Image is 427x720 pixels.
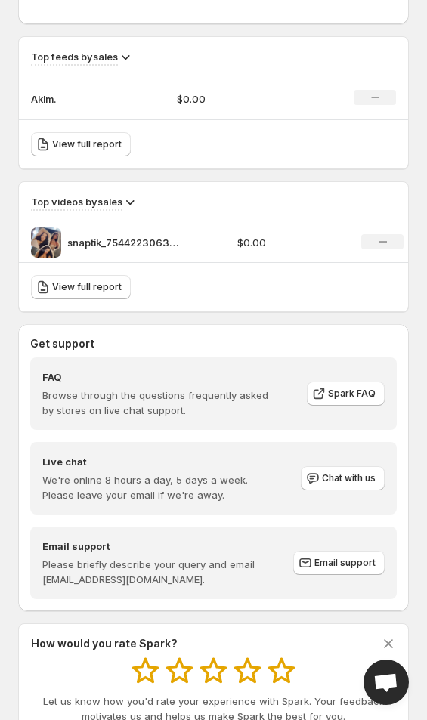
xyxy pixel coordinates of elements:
button: Chat with us [301,466,385,490]
img: snaptik_7544223063160687885_hd [31,227,61,258]
p: snaptik_7544223063160687885_hd [67,235,181,250]
a: View full report [31,132,131,156]
p: Please briefly describe your query and email [EMAIL_ADDRESS][DOMAIN_NAME]. [42,557,278,587]
h3: Top feeds by sales [31,49,118,64]
p: Aklm. [31,91,107,107]
h3: How would you rate Spark? [31,636,178,651]
a: View full report [31,275,131,299]
p: We're online 8 hours a day, 5 days a week. Please leave your email if we're away. [42,472,280,502]
span: View full report [52,138,122,150]
h4: Live chat [42,454,280,469]
div: Open chat [364,660,409,705]
p: $0.00 [177,91,299,107]
span: Spark FAQ [328,388,376,400]
p: Browse through the questions frequently asked by stores on live chat support. [42,388,277,418]
span: View full report [52,281,122,293]
span: Chat with us [322,472,376,484]
a: Email support [293,551,385,575]
h4: Email support [42,539,278,554]
h3: Get support [30,336,94,351]
p: $0.00 [237,235,337,250]
h3: Top videos by sales [31,194,122,209]
a: Spark FAQ [307,382,385,406]
h4: FAQ [42,369,277,385]
span: Email support [314,557,376,569]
